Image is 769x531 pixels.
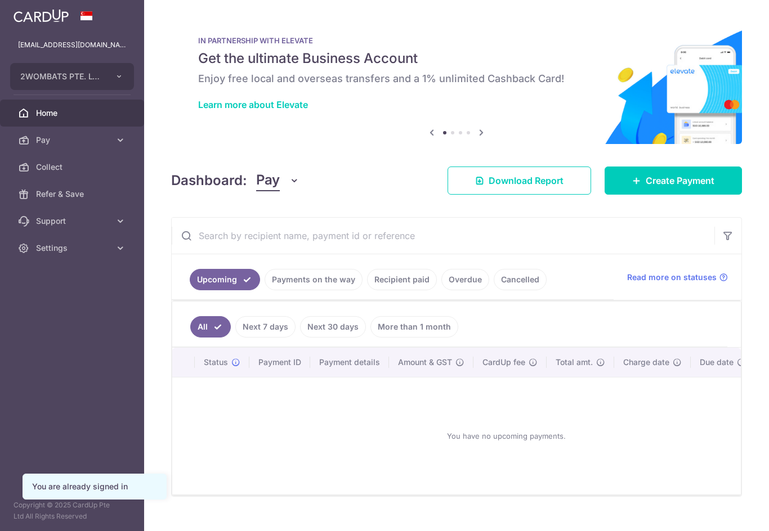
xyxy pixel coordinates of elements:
span: Due date [700,357,734,368]
a: Learn more about Elevate [198,99,308,110]
button: Pay [256,170,299,191]
h5: Get the ultimate Business Account [198,49,715,67]
a: More than 1 month [370,316,458,337]
span: Charge date [623,357,669,368]
img: Renovation banner [171,18,742,144]
img: CardUp [14,9,69,22]
a: All [190,316,231,337]
a: Create Payment [605,166,742,195]
a: Upcoming [190,269,260,290]
span: Home [36,107,110,119]
a: Download Report [448,166,591,195]
a: Next 30 days [300,316,366,337]
a: Next 7 days [235,316,296,337]
p: [EMAIL_ADDRESS][DOMAIN_NAME] [18,39,126,51]
span: Read more on statuses [627,272,717,283]
span: Create Payment [646,174,714,187]
button: 2WOMBATS PTE. LTD. [10,63,134,90]
span: Status [204,357,228,368]
div: You are already signed in [32,481,157,492]
p: IN PARTNERSHIP WITH ELEVATE [198,36,715,45]
span: Pay [256,170,280,191]
span: CardUp fee [482,357,525,368]
a: Recipient paid [367,269,437,290]
span: Total amt. [556,357,593,368]
span: Download Report [489,174,564,187]
span: Support [36,215,110,227]
a: Overdue [441,269,489,290]
th: Payment ID [249,348,310,377]
h4: Dashboard: [171,170,247,191]
span: Collect [36,161,110,173]
span: Amount & GST [398,357,452,368]
span: Refer & Save [36,188,110,200]
a: Payments on the way [265,269,363,290]
th: Payment details [310,348,389,377]
a: Read more on statuses [627,272,728,283]
span: Pay [36,134,110,146]
span: 2WOMBATS PTE. LTD. [20,71,104,82]
a: Cancelled [494,269,547,290]
h6: Enjoy free local and overseas transfers and a 1% unlimited Cashback Card! [198,72,715,85]
span: Settings [36,242,110,254]
input: Search by recipient name, payment id or reference [172,218,714,254]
